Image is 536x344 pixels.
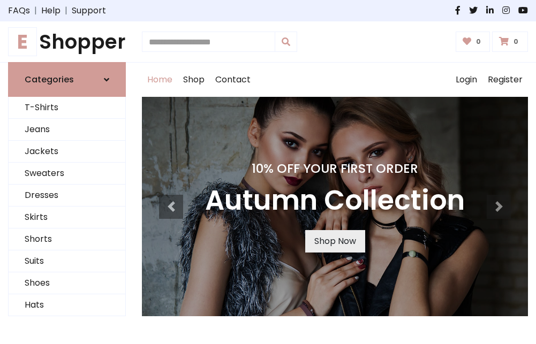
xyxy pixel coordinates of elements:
a: Categories [8,62,126,97]
a: Jeans [9,119,125,141]
a: T-Shirts [9,97,125,119]
a: Contact [210,63,256,97]
a: FAQs [8,4,30,17]
h6: Categories [25,74,74,85]
a: 0 [456,32,490,52]
a: Hats [9,294,125,316]
span: 0 [473,37,484,47]
a: Skirts [9,207,125,228]
a: EShopper [8,30,126,53]
span: | [30,4,41,17]
a: Shorts [9,228,125,250]
a: Shop [178,63,210,97]
a: Register [482,63,528,97]
span: E [8,27,37,56]
a: Help [41,4,61,17]
a: Dresses [9,185,125,207]
a: 0 [492,32,528,52]
h4: 10% Off Your First Order [205,161,465,176]
span: 0 [511,37,521,47]
a: Suits [9,250,125,272]
a: Shoes [9,272,125,294]
h3: Autumn Collection [205,185,465,217]
a: Home [142,63,178,97]
a: Support [72,4,106,17]
a: Jackets [9,141,125,163]
h1: Shopper [8,30,126,53]
a: Login [450,63,482,97]
span: | [61,4,72,17]
a: Sweaters [9,163,125,185]
a: Shop Now [305,230,365,253]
